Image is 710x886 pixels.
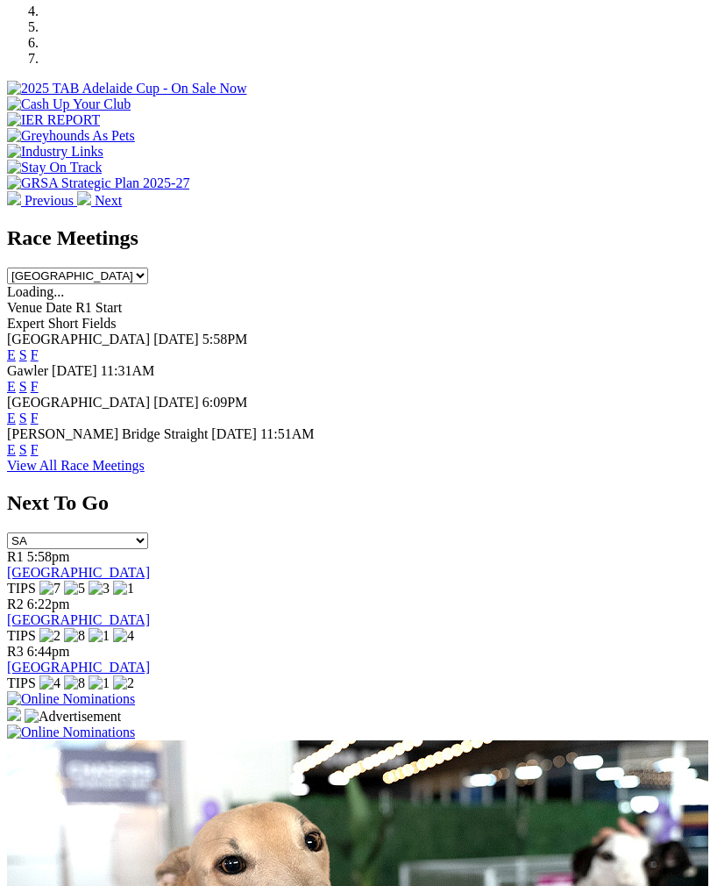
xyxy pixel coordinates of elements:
[31,347,39,362] a: F
[7,442,16,457] a: E
[7,628,36,643] span: TIPS
[25,709,121,725] img: Advertisement
[7,128,135,144] img: Greyhounds As Pets
[7,581,36,596] span: TIPS
[39,628,60,644] img: 2
[113,628,134,644] img: 4
[113,581,134,597] img: 1
[7,707,21,721] img: 15187_Greyhounds_GreysPlayCentral_Resize_SA_WebsiteBanner_300x115_2025.jpg
[7,597,24,611] span: R2
[89,675,110,691] img: 1
[7,675,36,690] span: TIPS
[7,565,150,580] a: [GEOGRAPHIC_DATA]
[31,411,39,425] a: F
[46,300,72,315] span: Date
[260,426,315,441] span: 11:51AM
[7,491,703,515] h2: Next To Go
[31,379,39,394] a: F
[7,175,189,191] img: GRSA Strategic Plan 2025-27
[77,193,122,208] a: Next
[7,426,208,441] span: [PERSON_NAME] Bridge Straight
[7,725,135,740] img: Online Nominations
[89,581,110,597] img: 3
[7,193,77,208] a: Previous
[19,442,27,457] a: S
[211,426,257,441] span: [DATE]
[7,347,16,362] a: E
[27,549,70,564] span: 5:58pm
[7,549,24,564] span: R1
[202,332,248,347] span: 5:58PM
[7,691,135,707] img: Online Nominations
[39,581,60,597] img: 7
[153,332,199,347] span: [DATE]
[77,191,91,205] img: chevron-right-pager-white.svg
[64,628,85,644] img: 8
[7,300,42,315] span: Venue
[7,660,150,675] a: [GEOGRAPHIC_DATA]
[7,316,45,331] span: Expert
[7,144,103,160] img: Industry Links
[7,112,100,128] img: IER REPORT
[19,411,27,425] a: S
[7,395,150,410] span: [GEOGRAPHIC_DATA]
[27,597,70,611] span: 6:22pm
[7,644,24,659] span: R3
[82,316,116,331] span: Fields
[7,160,102,175] img: Stay On Track
[7,96,131,112] img: Cash Up Your Club
[7,191,21,205] img: chevron-left-pager-white.svg
[7,81,247,96] img: 2025 TAB Adelaide Cup - On Sale Now
[19,379,27,394] a: S
[202,395,248,410] span: 6:09PM
[7,332,150,347] span: [GEOGRAPHIC_DATA]
[31,442,39,457] a: F
[52,363,97,378] span: [DATE]
[7,411,16,425] a: E
[7,284,64,299] span: Loading...
[7,226,703,250] h2: Race Meetings
[95,193,122,208] span: Next
[89,628,110,644] img: 1
[64,675,85,691] img: 8
[113,675,134,691] img: 2
[7,458,145,473] a: View All Race Meetings
[64,581,85,597] img: 5
[27,644,70,659] span: 6:44pm
[19,347,27,362] a: S
[101,363,155,378] span: 11:31AM
[25,193,74,208] span: Previous
[153,395,199,410] span: [DATE]
[75,300,122,315] span: R1 Start
[7,379,16,394] a: E
[7,363,48,378] span: Gawler
[48,316,79,331] span: Short
[39,675,60,691] img: 4
[7,612,150,627] a: [GEOGRAPHIC_DATA]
